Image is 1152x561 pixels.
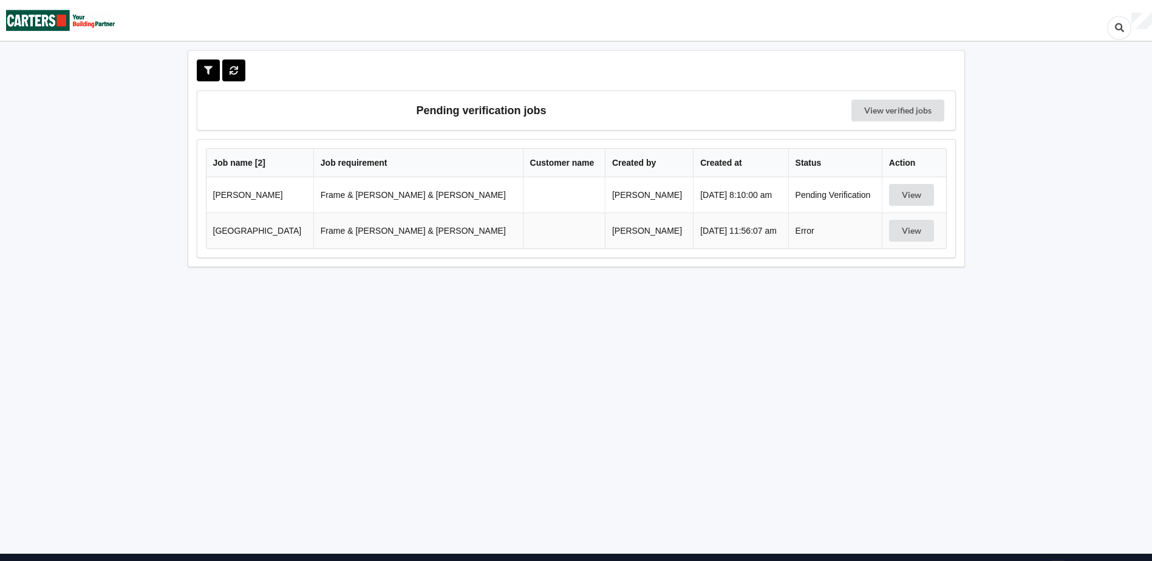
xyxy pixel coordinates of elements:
div: User Profile [1131,13,1152,30]
button: View [889,220,934,242]
td: [PERSON_NAME] [605,212,693,248]
th: Created by [605,149,693,177]
td: Frame & [PERSON_NAME] & [PERSON_NAME] [313,212,523,248]
a: View verified jobs [851,100,944,121]
button: View [889,184,934,206]
td: [PERSON_NAME] [605,177,693,212]
th: Customer name [523,149,605,177]
a: View [889,226,936,236]
td: [GEOGRAPHIC_DATA] [206,212,313,248]
a: View [889,190,936,200]
td: Pending Verification [788,177,882,212]
th: Action [882,149,946,177]
h3: Pending verification jobs [206,100,757,121]
td: [PERSON_NAME] [206,177,313,212]
th: Job name [ 2 ] [206,149,313,177]
th: Status [788,149,882,177]
td: Error [788,212,882,248]
th: Created at [693,149,788,177]
td: Frame & [PERSON_NAME] & [PERSON_NAME] [313,177,523,212]
td: [DATE] 8:10:00 am [693,177,788,212]
img: Carters [6,1,115,40]
td: [DATE] 11:56:07 am [693,212,788,248]
th: Job requirement [313,149,523,177]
